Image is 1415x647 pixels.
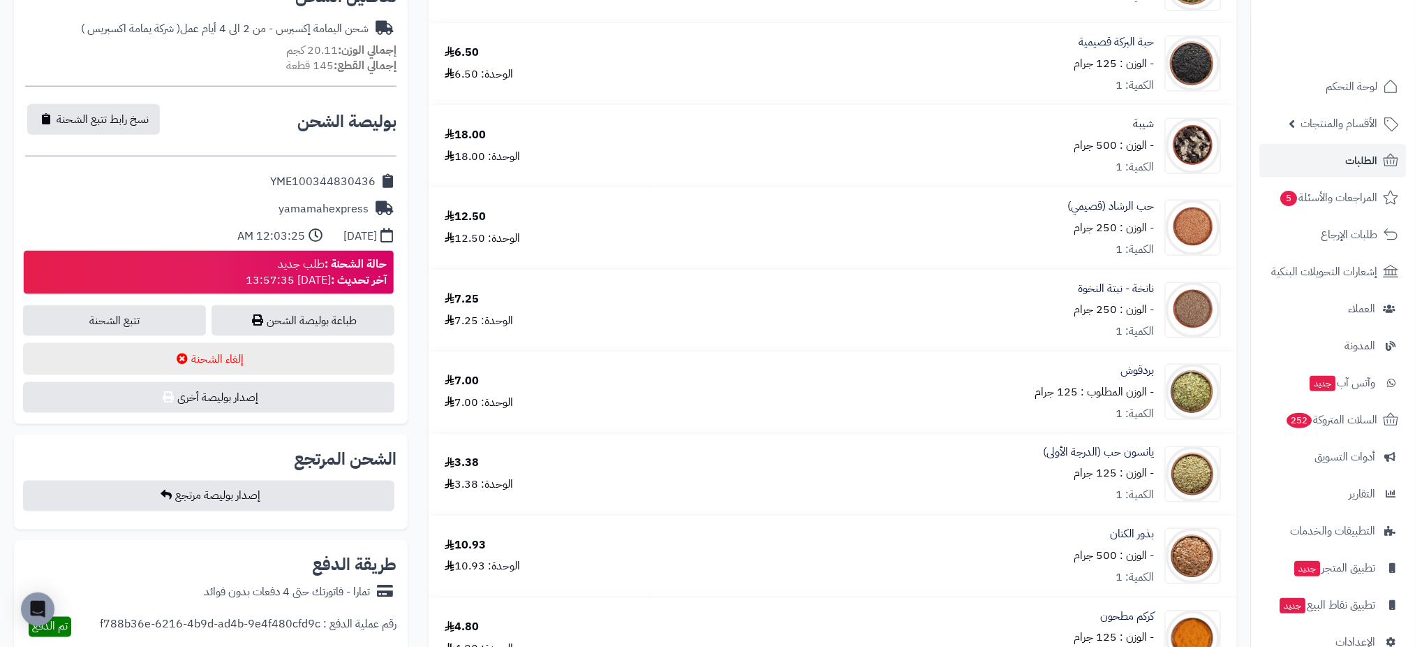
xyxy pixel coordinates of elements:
div: الكمية: 1 [1116,78,1155,94]
span: الأقسام والمنتجات [1301,114,1378,133]
div: الوحدة: 7.00 [445,395,513,411]
a: إشعارات التحويلات البنكية [1260,255,1407,289]
span: جديد [1310,376,1336,391]
a: كركم مطحون [1101,609,1155,625]
img: 1628195064-Marjoram-90x90.jpg [1166,364,1220,420]
div: الكمية: 1 [1116,323,1155,340]
span: المراجعات والأسئلة [1280,188,1378,208]
img: logo-2.png [1320,10,1402,40]
div: الكمية: 1 [1116,406,1155,422]
span: جديد [1295,561,1321,576]
img: black%20caraway-90x90.jpg [1166,36,1220,92]
a: شيبة [1134,116,1155,132]
a: أدوات التسويق [1260,440,1407,474]
span: 252 [1286,412,1313,429]
button: نسخ رابط تتبع الشحنة [27,104,160,135]
span: طلبات الإرجاع [1321,225,1378,245]
small: - الوزن : 125 جرام [1074,55,1155,72]
div: الوحدة: 6.50 [445,66,513,82]
div: 18.00 [445,127,486,143]
h2: الشحن المرتجع [294,451,397,468]
span: تطبيق نقاط البيع [1279,595,1376,615]
a: بردقوش [1121,363,1155,379]
a: نانخة - نبتة النخوة [1079,281,1155,297]
div: 4.80 [445,620,479,636]
a: طباعة بوليصة الشحن [212,305,394,336]
a: لوحة التحكم [1260,70,1407,103]
span: تم الدفع [32,618,68,635]
span: العملاء [1349,299,1376,319]
div: YME100344830436 [270,174,376,190]
a: حب الرشاد (قصيمي) [1068,198,1155,215]
div: الكمية: 1 [1116,570,1155,586]
span: تطبيق المتجر [1294,558,1376,578]
small: - الوزن : 500 جرام [1074,548,1155,565]
a: تتبع الشحنة [23,305,206,336]
span: إشعارات التحويلات البنكية [1272,262,1378,282]
div: شحن اليمامة إكسبرس - من 2 الى 4 أيام عمل [81,21,369,37]
div: الوحدة: 12.50 [445,231,520,247]
a: تطبيق المتجرجديد [1260,551,1407,585]
div: 6.50 [445,45,479,61]
span: وآتس آب [1309,373,1376,393]
div: yamamahexpress [279,201,369,217]
span: نسخ رابط تتبع الشحنة [57,111,149,128]
strong: إجمالي الوزن: [338,42,397,59]
div: الوحدة: 7.25 [445,313,513,329]
div: الوحدة: 10.93 [445,559,520,575]
small: - الوزن : 125 جرام [1074,630,1155,646]
a: المراجعات والأسئلة5 [1260,181,1407,215]
a: التطبيقات والخدمات [1260,514,1407,548]
a: يانسون حب (الدرجة الأولى) [1044,445,1155,461]
div: [DATE] [343,228,377,245]
a: بذور الكتان [1111,527,1155,543]
img: 1628192322-Wormwood-90x90.jpg [1166,118,1220,174]
a: طلبات الإرجاع [1260,218,1407,252]
div: الكمية: 1 [1116,242,1155,258]
small: - الوزن : 125 جرام [1074,465,1155,482]
a: الطلبات [1260,144,1407,177]
strong: آخر تحديث : [331,272,387,289]
a: التقارير [1260,477,1407,511]
span: المدونة [1345,336,1376,356]
button: إلغاء الشحنة [23,343,394,375]
a: السلات المتروكة252 [1260,403,1407,437]
span: الطلبات [1346,151,1378,170]
div: تمارا - فاتورتك حتى 4 دفعات بدون فوائد [204,585,370,601]
small: 20.11 كجم [286,42,397,59]
span: لوحة التحكم [1326,77,1378,96]
span: التقارير [1349,484,1376,504]
span: التطبيقات والخدمات [1291,521,1376,541]
img: 1628193472-Ajwain-90x90.jpg [1166,282,1220,338]
a: المدونة [1260,329,1407,363]
small: - الوزن : 250 جرام [1074,301,1155,318]
div: طلب جديد [DATE] 13:57:35 [246,256,387,289]
div: الكمية: 1 [1116,159,1155,175]
strong: حالة الشحنة : [325,256,387,272]
div: رقم عملية الدفع : f788b36e-6216-4b9d-ad4b-9e4f480cfd9c [100,617,397,637]
img: 1628249871-Flax%20Seeds-90x90.jpg [1166,528,1220,584]
h2: طريقة الدفع [312,557,397,574]
h2: بوليصة الشحن [297,113,397,130]
small: - الوزن : 500 جرام [1074,137,1155,154]
small: - الوزن المطلوب : 125 جرام [1035,384,1155,400]
div: 12:03:25 AM [237,228,305,245]
span: 5 [1280,190,1298,207]
div: 12.50 [445,209,486,225]
div: الكمية: 1 [1116,488,1155,504]
strong: إجمالي القطع: [334,57,397,74]
button: إصدار بوليصة مرتجع [23,481,394,511]
div: Open Intercom Messenger [21,593,54,626]
div: 7.25 [445,291,479,307]
img: 1628238826-Anise-90x90.jpg [1166,446,1220,502]
div: 10.93 [445,538,486,554]
span: ( شركة يمامة اكسبريس ) [81,20,180,37]
a: العملاء [1260,292,1407,326]
span: السلات المتروكة [1286,410,1378,430]
div: 7.00 [445,373,479,389]
a: تطبيق نقاط البيعجديد [1260,588,1407,622]
span: جديد [1280,598,1306,613]
div: الوحدة: 18.00 [445,149,520,165]
div: 3.38 [445,456,479,472]
a: حبة البركة قصيمية [1079,34,1155,50]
